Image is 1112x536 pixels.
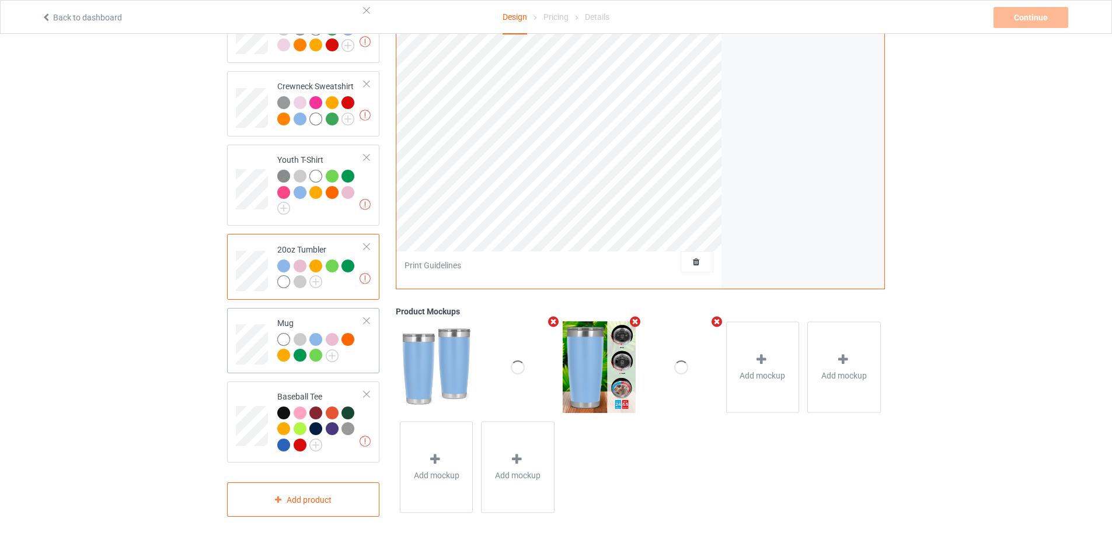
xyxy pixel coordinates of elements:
[227,145,379,226] div: Youth T-Shirt
[821,370,867,381] span: Add mockup
[563,321,636,412] img: regular.jpg
[495,470,541,481] span: Add mockup
[400,421,473,513] div: Add mockup
[277,80,364,124] div: Crewneck Sweatshirt
[41,13,122,22] a: Back to dashboard
[309,439,322,451] img: svg+xml;base64,PD94bWwgdmVyc2lvbj0iMS4wIiBlbmNvZGluZz0iVVRGLTgiPz4KPHN2ZyB3aWR0aD0iMjJweCIgaGVpZ2...
[414,470,459,481] span: Add mockup
[400,321,473,412] img: regular.jpg
[326,349,339,362] img: svg+xml;base64,PD94bWwgdmVyc2lvbj0iMS4wIiBlbmNvZGluZz0iVVRGLTgiPz4KPHN2ZyB3aWR0aD0iMjJweCIgaGVpZ2...
[628,316,643,328] i: Remove mockup
[277,244,364,288] div: 20oz Tumbler
[277,202,290,215] img: svg+xml;base64,PD94bWwgdmVyc2lvbj0iMS4wIiBlbmNvZGluZz0iVVRGLTgiPz4KPHN2ZyB3aWR0aD0iMjJweCIgaGVpZ2...
[481,421,555,513] div: Add mockup
[227,308,379,373] div: Mug
[740,370,785,381] span: Add mockup
[546,316,561,328] i: Remove mockup
[396,306,885,317] div: Product Mockups
[360,273,371,284] img: exclamation icon
[341,422,354,435] img: heather_texture.png
[360,199,371,210] img: exclamation icon
[341,113,354,125] img: svg+xml;base64,PD94bWwgdmVyc2lvbj0iMS4wIiBlbmNvZGluZz0iVVRGLTgiPz4KPHN2ZyB3aWR0aD0iMjJweCIgaGVpZ2...
[227,482,379,517] div: Add product
[277,391,364,451] div: Baseball Tee
[309,275,322,288] img: svg+xml;base64,PD94bWwgdmVyc2lvbj0iMS4wIiBlbmNvZGluZz0iVVRGLTgiPz4KPHN2ZyB3aWR0aD0iMjJweCIgaGVpZ2...
[277,154,364,211] div: Youth T-Shirt
[227,71,379,136] div: Crewneck Sweatshirt
[360,110,371,121] img: exclamation icon
[543,1,569,33] div: Pricing
[503,1,527,34] div: Design
[807,321,881,413] div: Add mockup
[709,316,724,328] i: Remove mockup
[277,7,364,51] div: Long Sleeve Tee
[227,234,379,299] div: 20oz Tumbler
[341,39,354,52] img: svg+xml;base64,PD94bWwgdmVyc2lvbj0iMS4wIiBlbmNvZGluZz0iVVRGLTgiPz4KPHN2ZyB3aWR0aD0iMjJweCIgaGVpZ2...
[585,1,609,33] div: Details
[277,170,290,183] img: heather_texture.png
[277,317,364,361] div: Mug
[726,321,800,413] div: Add mockup
[360,36,371,47] img: exclamation icon
[227,381,379,463] div: Baseball Tee
[360,436,371,447] img: exclamation icon
[405,260,461,271] div: Print Guidelines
